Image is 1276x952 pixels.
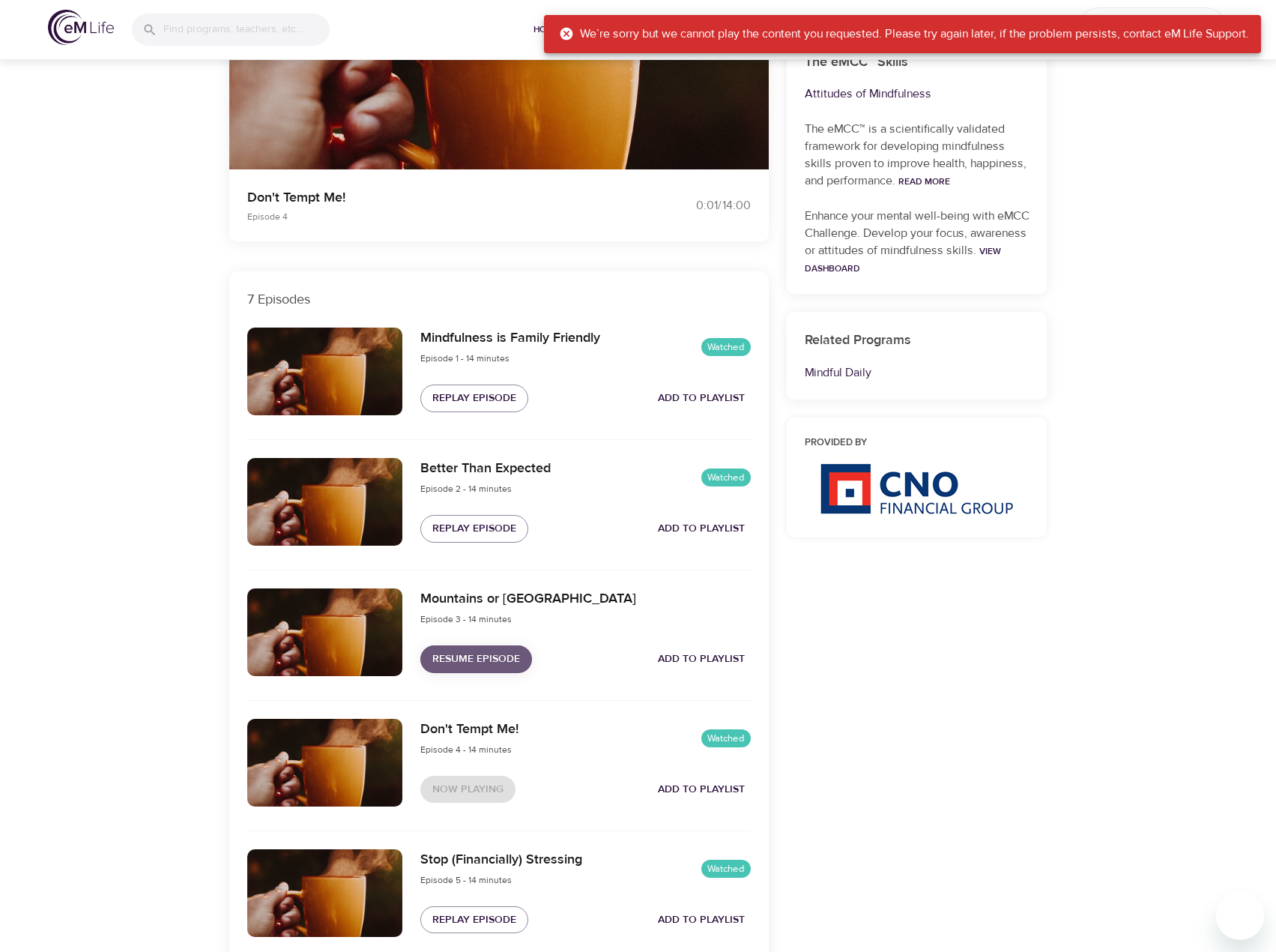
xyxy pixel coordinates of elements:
[805,52,1029,73] h6: The eMCC™ Skills
[163,13,330,46] input: Find programs, teachers, etc...
[805,85,1029,103] p: Attitudes of Mindfulness
[247,289,751,310] p: 7 Episodes
[48,10,114,45] img: logo
[420,906,528,934] button: Replay Episode
[420,515,528,543] button: Replay Episode
[652,385,751,412] button: Add to Playlist
[420,645,532,673] button: Resume Episode
[658,911,745,930] span: Add to Playlist
[420,744,512,756] span: Episode 4 - 14 minutes
[652,906,751,934] button: Add to Playlist
[420,719,518,741] h6: Don't Tempt Me!
[898,175,950,187] a: Read More
[420,328,600,349] h6: Mindfulness is Family Friendly
[652,515,751,543] button: Add to Playlist
[658,650,745,669] span: Add to Playlist
[652,645,751,673] button: Add to Playlist
[432,911,516,930] span: Replay Episode
[247,187,620,208] p: Don't Tempt Me!
[420,352,510,364] span: Episode 1 - 14 minutes
[805,365,871,380] a: Mindful Daily
[658,780,745,799] span: Add to Playlist
[820,463,1013,514] img: CNO%20logo.png
[701,340,751,355] span: Watched
[805,436,1029,451] h6: Provided by
[658,389,745,408] span: Add to Playlist
[1216,892,1264,940] iframe: Button to launch messaging window
[805,330,1029,352] h6: Related Programs
[247,210,620,223] p: Episode 4
[638,197,751,214] div: 0:01 / 14:00
[805,208,1029,277] p: Enhance your mental well-being with eMCC Challenge. Develop your focus, awareness or attitudes of...
[559,19,1249,49] div: We’re sorry but we cannot play the content you requested. Please try again later, if the problem ...
[805,121,1029,190] p: The eMCC™ is a scientifically validated framework for developing mindfulness skills proven to imp...
[432,389,516,408] span: Replay Episode
[420,483,512,495] span: Episode 2 - 14 minutes
[528,22,564,37] span: Home
[701,862,751,876] span: Watched
[420,849,582,871] h6: Stop (Financially) Stressing
[701,732,751,746] span: Watched
[652,776,751,804] button: Add to Playlist
[658,519,745,538] span: Add to Playlist
[701,471,751,485] span: Watched
[432,650,520,669] span: Resume Episode
[420,613,512,625] span: Episode 3 - 14 minutes
[420,874,512,886] span: Episode 5 - 14 minutes
[432,519,516,538] span: Replay Episode
[805,245,1001,274] a: View Dashboard
[420,588,636,610] h6: Mountains or [GEOGRAPHIC_DATA]
[420,458,551,480] h6: Better Than Expected
[420,385,528,412] button: Replay Episode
